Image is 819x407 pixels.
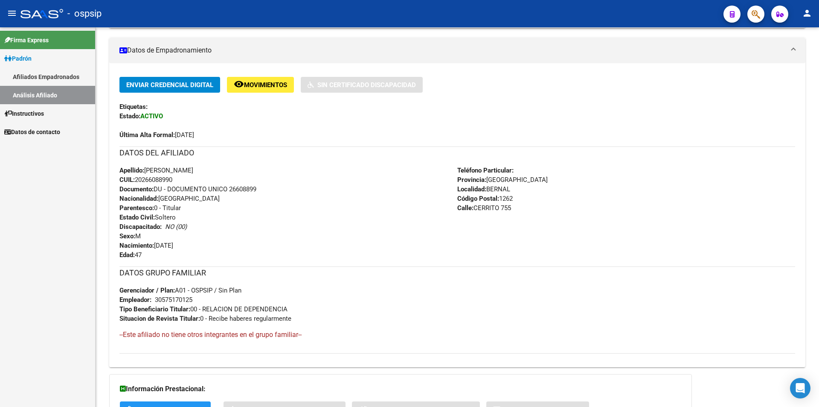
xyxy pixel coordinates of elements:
[457,185,510,193] span: BERNAL
[227,77,294,93] button: Movimientos
[140,112,163,120] strong: ACTIVO
[119,214,155,221] strong: Estado Civil:
[119,204,181,212] span: 0 - Titular
[317,81,416,89] span: Sin Certificado Discapacidad
[4,127,60,137] span: Datos de contacto
[244,81,287,89] span: Movimientos
[457,204,473,212] strong: Calle:
[4,109,44,118] span: Instructivos
[119,330,795,340] h4: --Este afiliado no tiene otros integrantes en el grupo familiar--
[155,295,192,305] div: 30575170125
[4,54,32,63] span: Padrón
[119,287,241,294] span: A01 - OSPSIP / Sin Plan
[119,185,154,193] strong: Documento:
[119,131,194,139] span: [DATE]
[457,195,499,202] strong: Código Postal:
[119,315,291,322] span: 0 - Recibe haberes regularmente
[119,242,154,249] strong: Nacimiento:
[119,103,148,111] strong: Etiquetas:
[119,131,175,139] strong: Última Alta Formal:
[119,305,190,313] strong: Tipo Beneficiario Titular:
[301,77,423,93] button: Sin Certificado Discapacidad
[119,214,176,221] span: Soltero
[126,81,213,89] span: Enviar Credencial Digital
[119,77,220,93] button: Enviar Credencial Digital
[119,251,135,259] strong: Edad:
[457,167,514,174] strong: Teléfono Particular:
[119,112,140,120] strong: Estado:
[120,383,681,395] h3: Información Prestacional:
[802,8,812,18] mat-icon: person
[119,296,151,304] strong: Empleador:
[457,176,486,184] strong: Provincia:
[119,195,158,202] strong: Nacionalidad:
[119,147,795,159] h3: DATOS DEL AFILIADO
[119,251,142,259] span: 47
[165,223,187,231] i: NO (00)
[119,167,144,174] strong: Apellido:
[119,232,141,240] span: M
[119,46,785,55] mat-panel-title: Datos de Empadronamiento
[457,176,548,184] span: [GEOGRAPHIC_DATA]
[4,35,49,45] span: Firma Express
[119,195,220,202] span: [GEOGRAPHIC_DATA]
[119,167,193,174] span: [PERSON_NAME]
[119,242,173,249] span: [DATE]
[119,287,175,294] strong: Gerenciador / Plan:
[119,176,172,184] span: 20266088990
[119,232,135,240] strong: Sexo:
[119,223,162,231] strong: Discapacitado:
[119,176,135,184] strong: CUIL:
[119,204,154,212] strong: Parentesco:
[119,185,256,193] span: DU - DOCUMENTO UNICO 26608899
[234,79,244,89] mat-icon: remove_red_eye
[109,63,805,367] div: Datos de Empadronamiento
[109,38,805,63] mat-expansion-panel-header: Datos de Empadronamiento
[67,4,102,23] span: - ospsip
[457,185,486,193] strong: Localidad:
[119,305,288,313] span: 00 - RELACION DE DEPENDENCIA
[7,8,17,18] mat-icon: menu
[790,378,810,398] div: Open Intercom Messenger
[119,267,795,279] h3: DATOS GRUPO FAMILIAR
[119,315,200,322] strong: Situacion de Revista Titular:
[457,195,513,202] span: 1262
[457,204,511,212] span: CERRITO 755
